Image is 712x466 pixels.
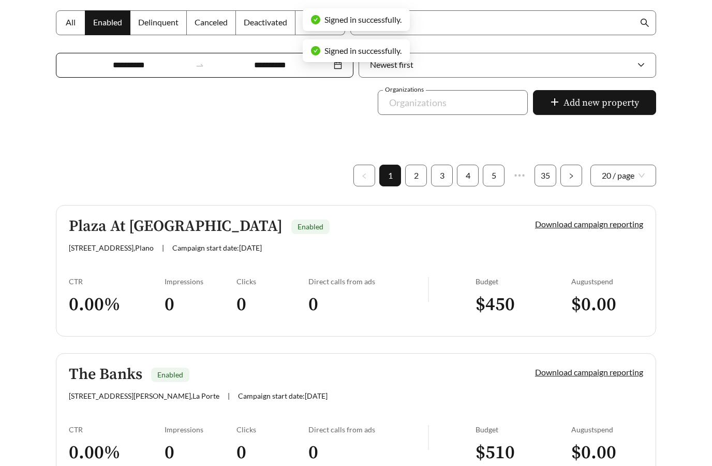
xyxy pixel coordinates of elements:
button: plusAdd new property [533,90,656,115]
h3: 0 [236,441,308,464]
span: Campaign start date: [DATE] [238,391,328,400]
div: Budget [476,425,571,434]
h3: 0 [165,441,236,464]
a: 2 [406,165,426,186]
h3: 0.00 % [69,293,165,316]
a: 3 [432,165,452,186]
a: Plaza At [GEOGRAPHIC_DATA]Enabled[STREET_ADDRESS],Plano|Campaign start date:[DATE]Download campai... [56,205,656,337]
li: Previous Page [353,165,375,186]
div: Direct calls from ads [308,277,428,286]
div: Clicks [236,277,308,286]
button: left [353,165,375,186]
h3: $ 0.00 [571,441,643,464]
li: 4 [457,165,479,186]
h3: $ 450 [476,293,571,316]
a: 35 [535,165,556,186]
a: 1 [380,165,400,186]
div: August spend [571,277,643,286]
span: plus [550,97,559,109]
span: right [568,173,574,179]
span: Deactivated [244,17,287,27]
li: Next 5 Pages [509,165,530,186]
div: Clicks [236,425,308,434]
div: CTR [69,425,165,434]
span: [STREET_ADDRESS] , Plano [69,243,154,252]
li: 3 [431,165,453,186]
li: 5 [483,165,505,186]
img: line [428,277,429,302]
span: search [640,18,649,27]
span: Newest first [370,60,413,69]
span: [STREET_ADDRESS][PERSON_NAME] , La Porte [69,391,219,400]
span: Enabled [93,17,122,27]
span: | [162,243,164,252]
h3: 0 [165,293,236,316]
span: check-circle [311,15,320,24]
li: Next Page [560,165,582,186]
h5: Plaza At [GEOGRAPHIC_DATA] [69,218,283,235]
span: Enabled [298,222,323,231]
span: to [195,61,204,70]
img: line [428,425,429,450]
div: Budget [476,277,571,286]
h3: $ 510 [476,441,571,464]
li: 1 [379,165,401,186]
span: ••• [509,165,530,186]
span: check-circle [311,46,320,55]
div: Impressions [165,277,236,286]
span: Campaign start date: [DATE] [172,243,262,252]
h5: The Banks [69,366,142,383]
h3: 0.00 % [69,441,165,464]
div: Page Size [590,165,656,186]
span: All [66,17,76,27]
a: 4 [457,165,478,186]
button: right [560,165,582,186]
span: swap-right [195,61,204,70]
span: | [228,391,230,400]
span: Enabled [157,370,183,379]
span: Signed in successfully. [324,46,402,55]
li: 2 [405,165,427,186]
h3: 0 [236,293,308,316]
a: 5 [483,165,504,186]
div: CTR [69,277,165,286]
h3: 0 [308,293,428,316]
span: Canceled [195,17,228,27]
span: 20 / page [602,165,645,186]
span: Delinquent [138,17,179,27]
h3: 0 [308,441,428,464]
div: Direct calls from ads [308,425,428,434]
div: August spend [571,425,643,434]
h3: $ 0.00 [571,293,643,316]
a: Download campaign reporting [535,219,643,229]
span: Signed in successfully. [324,14,402,24]
div: Impressions [165,425,236,434]
span: left [361,173,367,179]
span: Add new property [563,96,639,110]
a: Download campaign reporting [535,367,643,377]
